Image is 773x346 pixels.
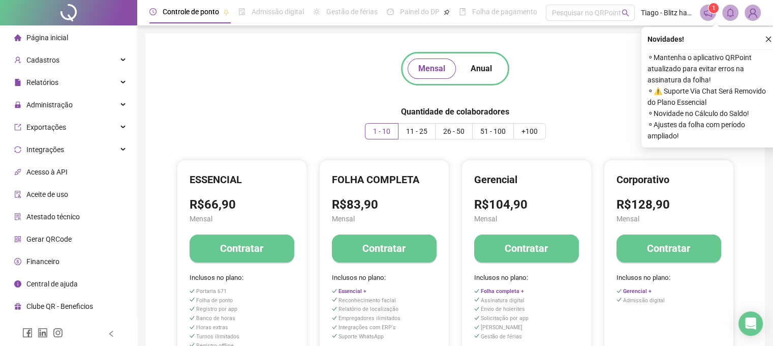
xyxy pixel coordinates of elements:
[616,289,622,294] span: check
[190,315,195,321] span: check
[481,315,529,322] span: Solicitação por app
[474,297,480,303] span: check
[223,9,229,15] span: pushpin
[474,325,480,330] span: check
[481,333,522,340] span: Gestão de férias
[26,168,68,176] span: Acesso à API
[190,325,195,330] span: check
[474,213,579,224] span: Mensal
[623,288,652,295] span: Gerencial +
[338,333,384,340] span: Suporte WhatsApp
[14,168,21,176] span: api
[338,315,400,322] span: Empregadores ilimitados
[332,297,337,303] span: check
[362,241,406,255] h4: Contratar
[408,59,456,79] button: Mensal
[472,8,537,16] span: Folha de pagamento
[332,213,437,224] span: Mensal
[401,106,509,118] h5: Quantidade de colaboradores
[332,197,437,213] h3: R$83,90
[712,5,716,12] span: 1
[387,8,394,15] span: dashboard
[338,297,396,304] span: Reconhecimento facial
[459,8,466,15] span: book
[474,273,579,283] span: Inclusos no plano:
[480,127,506,135] span: 51 - 100
[332,273,437,283] span: Inclusos no plano:
[190,333,195,339] span: check
[623,297,665,304] span: Admissão digital
[14,258,21,265] span: dollar
[338,324,396,331] span: Integrações com ERP's
[190,289,195,294] span: check
[521,127,538,135] span: +100
[738,311,763,336] div: Open Intercom Messenger
[108,330,115,337] span: left
[190,306,195,312] span: check
[616,273,721,283] span: Inclusos no plano:
[481,288,524,295] span: Folha completa +
[616,297,622,303] span: check
[14,34,21,41] span: home
[220,241,263,255] h4: Contratar
[647,34,684,45] span: Novidades !
[326,8,378,16] span: Gestão de férias
[196,333,239,340] span: Turnos ilimitados
[196,297,233,304] span: Folha de ponto
[26,78,58,86] span: Relatórios
[641,7,694,18] span: Tiago - Blitz hamburgueria
[474,315,480,321] span: check
[14,79,21,86] span: file
[53,328,63,338] span: instagram
[474,306,480,312] span: check
[238,8,245,15] span: file-done
[418,63,445,75] span: Mensal
[14,236,21,243] span: qrcode
[400,8,440,16] span: Painel do DP
[332,289,337,294] span: check
[26,302,93,310] span: Clube QR - Beneficios
[481,297,524,304] span: Assinatura digital
[332,333,337,339] span: check
[406,127,427,135] span: 11 - 25
[622,9,629,17] span: search
[26,146,64,154] span: Integrações
[190,172,294,187] h4: ESSENCIAL
[647,241,690,255] h4: Contratar
[190,297,195,303] span: check
[196,288,227,295] span: Portaria 671
[481,324,522,331] span: [PERSON_NAME]
[703,8,713,17] span: notification
[26,257,59,266] span: Financeiro
[22,328,33,338] span: facebook
[26,190,68,198] span: Aceite de uso
[196,306,237,312] span: Registro por app
[332,172,437,187] h4: FOLHA COMPLETA
[338,306,398,312] span: Relatório de localização
[726,8,735,17] span: bell
[14,101,21,108] span: lock
[163,8,219,16] span: Controle de ponto
[14,124,21,131] span: export
[14,213,21,220] span: solution
[26,34,68,42] span: Página inicial
[338,288,366,295] span: Essencial +
[14,303,21,310] span: gift
[190,235,294,263] button: Contratar
[38,328,48,338] span: linkedin
[745,5,760,20] img: 94420
[332,325,337,330] span: check
[26,280,78,288] span: Central de ajuda
[190,213,294,224] span: Mensal
[26,213,80,221] span: Atestado técnico
[616,197,721,213] h3: R$128,90
[190,197,294,213] h3: R$66,90
[190,273,294,283] span: Inclusos no plano:
[708,3,719,13] sup: 1
[460,59,503,79] button: Anual
[444,9,450,15] span: pushpin
[332,235,437,263] button: Contratar
[14,280,21,287] span: info-circle
[149,8,157,15] span: clock-circle
[14,146,21,153] span: sync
